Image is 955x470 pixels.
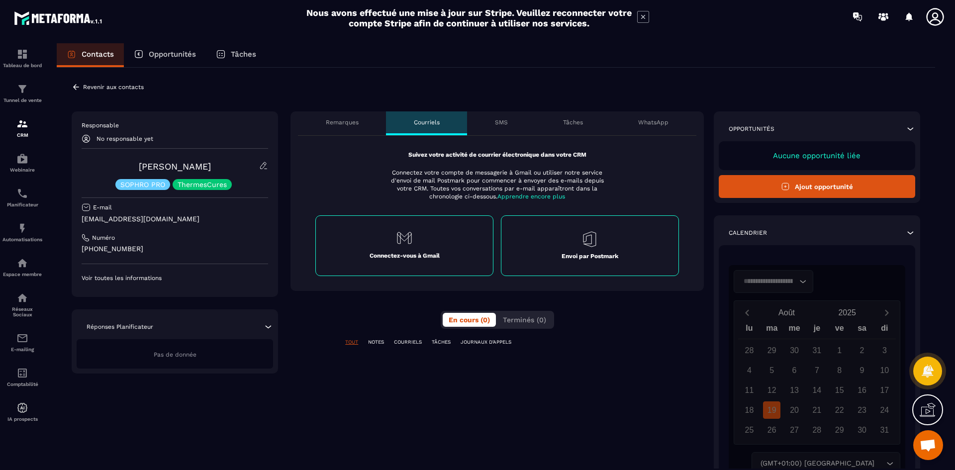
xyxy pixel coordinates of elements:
[16,222,28,234] img: automations
[16,188,28,199] img: scheduler
[178,181,227,188] p: ThermesCures
[2,325,42,360] a: emailemailE-mailing
[2,347,42,352] p: E-mailing
[2,381,42,387] p: Comptabilité
[443,313,496,327] button: En cours (0)
[149,50,196,59] p: Opportunités
[16,332,28,344] img: email
[2,215,42,250] a: automationsautomationsAutomatisations
[2,41,42,76] a: formationformationTableau de bord
[306,7,632,28] h2: Nous avons effectué une mise à jour sur Stripe. Veuillez reconnecter votre compte Stripe afin de ...
[414,118,440,126] p: Courriels
[96,135,153,142] p: No responsable yet
[82,244,268,254] p: [PHONE_NUMBER]
[2,416,42,422] p: IA prospects
[315,151,679,159] p: Suivez votre activité de courrier électronique dans votre CRM
[16,48,28,60] img: formation
[563,118,583,126] p: Tâches
[16,118,28,130] img: formation
[562,252,618,260] p: Envoi par Postmark
[449,316,490,324] span: En cours (0)
[82,50,114,59] p: Contacts
[2,76,42,110] a: formationformationTunnel de vente
[461,339,511,346] p: JOURNAUX D'APPELS
[57,43,124,67] a: Contacts
[345,339,358,346] p: TOUT
[729,229,767,237] p: Calendrier
[92,234,115,242] p: Numéro
[83,84,144,91] p: Revenir aux contacts
[370,252,440,260] p: Connectez-vous à Gmail
[638,118,668,126] p: WhatsApp
[394,339,422,346] p: COURRIELS
[82,274,268,282] p: Voir toutes les informations
[82,214,268,224] p: [EMAIL_ADDRESS][DOMAIN_NAME]
[2,110,42,145] a: formationformationCRM
[326,118,359,126] p: Remarques
[2,284,42,325] a: social-networksocial-networkRéseaux Sociaux
[913,430,943,460] a: Ouvrir le chat
[2,180,42,215] a: schedulerschedulerPlanificateur
[87,323,153,331] p: Réponses Planificateur
[2,202,42,207] p: Planificateur
[368,339,384,346] p: NOTES
[729,151,905,160] p: Aucune opportunité liée
[16,292,28,304] img: social-network
[2,272,42,277] p: Espace membre
[2,237,42,242] p: Automatisations
[16,367,28,379] img: accountant
[14,9,103,27] img: logo
[2,306,42,317] p: Réseaux Sociaux
[16,257,28,269] img: automations
[2,97,42,103] p: Tunnel de vente
[120,181,165,188] p: SOPHRO PRO
[2,132,42,138] p: CRM
[432,339,451,346] p: TÂCHES
[16,83,28,95] img: formation
[16,402,28,414] img: automations
[16,153,28,165] img: automations
[2,167,42,173] p: Webinaire
[729,125,774,133] p: Opportunités
[2,250,42,284] a: automationsautomationsEspace membre
[231,50,256,59] p: Tâches
[139,161,211,172] a: [PERSON_NAME]
[124,43,206,67] a: Opportunités
[2,145,42,180] a: automationsautomationsWebinaire
[497,313,552,327] button: Terminés (0)
[93,203,112,211] p: E-mail
[2,360,42,394] a: accountantaccountantComptabilité
[154,351,196,358] span: Pas de donnée
[719,175,915,198] button: Ajout opportunité
[497,193,565,200] span: Apprendre encore plus
[206,43,266,67] a: Tâches
[2,63,42,68] p: Tableau de bord
[503,316,546,324] span: Terminés (0)
[384,169,610,200] p: Connectez votre compte de messagerie à Gmail ou utiliser notre service d'envoi de mail Postmark p...
[82,121,268,129] p: Responsable
[495,118,508,126] p: SMS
